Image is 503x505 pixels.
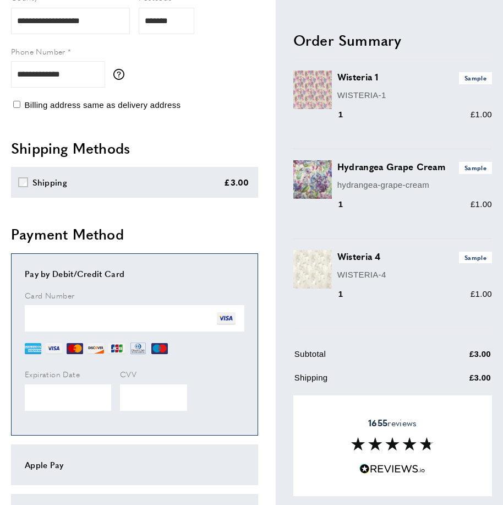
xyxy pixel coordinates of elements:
[471,199,492,209] span: £1.00
[337,178,492,191] p: hydrangea-grape-cream
[368,417,417,428] span: reviews
[337,160,492,173] h3: Hydrangea Grape Cream
[293,160,332,199] img: Hydrangea Grape Cream
[25,290,74,301] span: Card Number
[430,371,491,392] td: £3.00
[32,176,67,189] div: Shipping
[471,289,492,298] span: £1.00
[120,368,136,379] span: CVV
[459,162,492,173] span: Sample
[113,69,130,80] button: More information
[337,198,359,211] div: 1
[25,267,244,280] div: Pay by Debit/Credit Card
[337,268,492,281] p: WISTERIA-4
[67,340,83,357] img: MC.png
[25,458,244,471] div: Apple Pay
[129,340,147,357] img: DN.png
[459,252,492,263] span: Sample
[359,464,425,474] img: Reviews.io 5 stars
[25,384,111,411] iframe: Secure Credit Card Frame - Expiration Date
[25,340,41,357] img: AE.png
[151,340,168,357] img: MI.png
[459,72,492,84] span: Sample
[293,30,492,50] h2: Order Summary
[24,100,181,110] span: Billing address same as delivery address
[337,88,492,101] p: WISTERIA-1
[337,287,359,300] div: 1
[217,309,236,328] img: VI.png
[294,371,429,392] td: Shipping
[46,340,62,357] img: VI.png
[471,110,492,119] span: £1.00
[351,437,434,450] img: Reviews section
[430,347,491,368] td: £3.00
[11,46,65,57] span: Phone Number
[25,368,80,379] span: Expiration Date
[11,138,258,158] h2: Shipping Methods
[337,250,492,263] h3: Wisteria 4
[25,305,244,332] iframe: Secure Credit Card Frame - Credit Card Number
[11,224,258,244] h2: Payment Method
[337,70,492,84] h3: Wisteria 1
[293,70,332,109] img: Wisteria 1
[120,384,187,411] iframe: Secure Credit Card Frame - CVV
[108,340,125,357] img: JCB.png
[293,250,332,289] img: Wisteria 4
[368,416,387,428] strong: 1655
[13,101,20,108] input: Billing address same as delivery address
[224,176,249,189] div: £3.00
[88,340,104,357] img: DI.png
[294,347,429,368] td: Subtotal
[337,108,359,121] div: 1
